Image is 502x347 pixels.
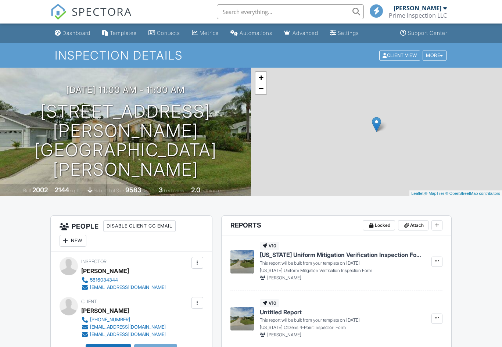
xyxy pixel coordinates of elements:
div: Contacts [157,30,180,36]
a: [PHONE_NUMBER] [81,316,166,323]
div: Advanced [293,30,318,36]
div: 2002 [32,186,48,194]
a: [EMAIL_ADDRESS][DOMAIN_NAME] [81,323,166,331]
img: The Best Home Inspection Software - Spectora [50,4,67,20]
div: | [409,190,502,197]
div: More [423,50,447,60]
span: sq. ft. [70,188,80,193]
div: 5616034344 [90,277,118,283]
div: [EMAIL_ADDRESS][DOMAIN_NAME] [90,332,166,337]
div: [PERSON_NAME] [81,305,129,316]
span: slab [94,188,102,193]
div: 2144 [55,186,69,194]
h3: [DATE] 11:00 am - 11:00 am [66,85,185,95]
div: 2.0 [191,186,200,194]
a: Support Center [397,26,450,40]
a: © OpenStreetMap contributors [445,191,500,196]
div: 3 [159,186,163,194]
a: Metrics [189,26,222,40]
div: [EMAIL_ADDRESS][DOMAIN_NAME] [90,285,166,290]
a: Advanced [281,26,321,40]
a: Zoom out [255,83,266,94]
a: [EMAIL_ADDRESS][DOMAIN_NAME] [81,284,166,291]
span: Built [23,188,31,193]
div: Templates [110,30,137,36]
div: Disable Client CC Email [103,220,176,232]
input: Search everything... [217,4,364,19]
div: Prime Inspection LLC [389,12,447,19]
div: 9583 [125,186,141,194]
div: Settings [338,30,359,36]
a: Leaflet [411,191,423,196]
div: Automations [240,30,272,36]
a: Templates [99,26,140,40]
a: © MapTiler [424,191,444,196]
a: Client View [379,52,422,58]
h3: People [51,216,212,251]
a: Settings [327,26,362,40]
a: SPECTORA [50,10,132,25]
span: Inspector [81,259,107,264]
div: Metrics [200,30,219,36]
h1: [STREET_ADDRESS][PERSON_NAME] [GEOGRAPHIC_DATA][PERSON_NAME] [12,102,239,179]
a: [EMAIL_ADDRESS][DOMAIN_NAME] [81,331,166,338]
div: Client View [379,50,420,60]
h1: Inspection Details [55,49,447,62]
a: Zoom in [255,72,266,83]
div: [PHONE_NUMBER] [90,317,130,323]
a: Contacts [146,26,183,40]
div: [PERSON_NAME] [394,4,441,12]
div: New [60,235,86,247]
a: Dashboard [52,26,93,40]
div: [PERSON_NAME] [81,265,129,276]
span: Lot Size [109,188,124,193]
a: 5616034344 [81,276,166,284]
span: bedrooms [164,188,184,193]
div: [EMAIL_ADDRESS][DOMAIN_NAME] [90,324,166,330]
span: bathrooms [201,188,222,193]
span: SPECTORA [72,4,132,19]
span: sq.ft. [143,188,152,193]
div: Dashboard [62,30,90,36]
div: Support Center [408,30,447,36]
span: Client [81,299,97,304]
a: Automations (Basic) [227,26,275,40]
